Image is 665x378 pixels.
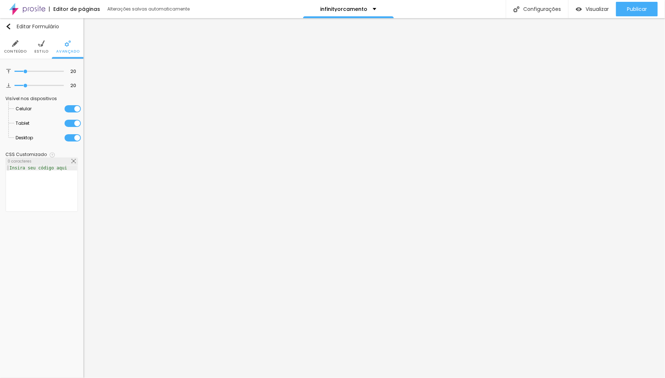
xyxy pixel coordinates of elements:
img: Icone [12,40,18,47]
div: Editar Formulário [5,24,59,29]
div: Alterações salvas automaticamente [107,7,191,11]
img: Icone [5,24,11,29]
button: Visualizar [569,2,616,16]
div: Visível nos dispositivos [5,96,78,101]
img: Icone [50,152,55,157]
img: Icone [71,159,76,163]
span: Desktop [16,131,33,145]
span: Publicar [627,6,647,12]
img: Icone [6,83,11,88]
button: Publicar [616,2,658,16]
span: Estilo [34,50,49,53]
img: Icone [65,40,71,47]
span: Visualizar [586,6,609,12]
img: Icone [6,69,11,74]
img: Icone [38,40,45,47]
div: Insira seu código aqui [6,165,70,170]
span: Tablet [16,116,30,131]
div: Editor de páginas [49,7,100,12]
div: 0 caracteres [6,158,78,165]
div: CSS Customizado [5,152,47,157]
span: Conteúdo [4,50,27,53]
img: Icone [513,6,520,12]
img: view-1.svg [576,6,582,12]
iframe: Editor [83,18,665,378]
p: infinityorcamento [320,7,367,12]
span: Celular [16,102,32,116]
span: Avançado [56,50,79,53]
